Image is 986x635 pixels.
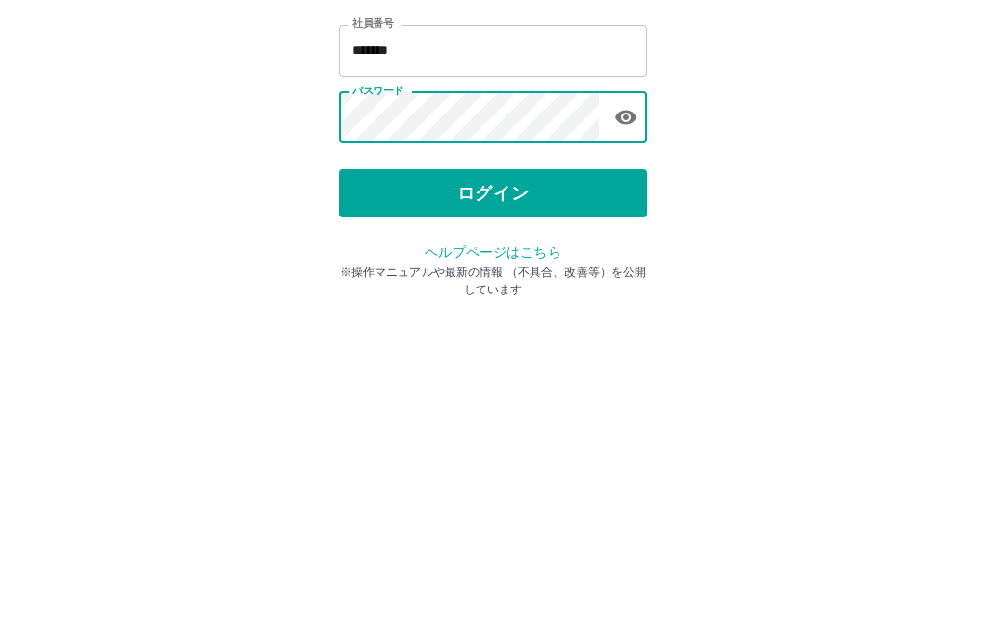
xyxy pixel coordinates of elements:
button: ログイン [339,333,647,381]
h2: ログイン [430,121,557,158]
label: パスワード [352,247,403,262]
a: ヘルプページはこちら [425,408,560,423]
label: 社員番号 [352,180,393,194]
p: ※操作マニュアルや最新の情報 （不具合、改善等）を公開しています [339,427,647,462]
